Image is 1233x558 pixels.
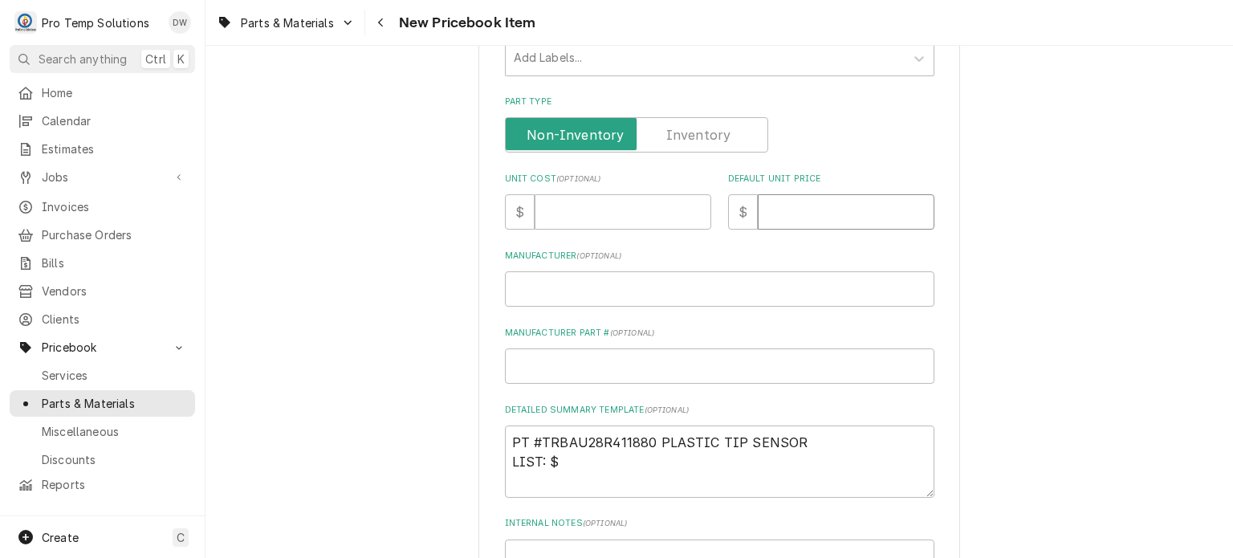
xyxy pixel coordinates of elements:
[10,362,195,389] a: Services
[505,404,934,417] label: Detailed Summary Template
[42,84,187,101] span: Home
[177,51,185,67] span: K
[505,327,934,340] label: Manufacturer Part #
[241,14,334,31] span: Parts & Materials
[42,339,163,356] span: Pricebook
[10,164,195,190] a: Go to Jobs
[10,418,195,445] a: Miscellaneous
[505,173,711,185] label: Unit Cost
[10,471,195,498] a: Reports
[10,79,195,106] a: Home
[42,512,185,529] span: Help Center
[505,23,934,75] div: Labels
[10,222,195,248] a: Purchase Orders
[576,251,621,260] span: ( optional )
[42,112,187,129] span: Calendar
[556,174,601,183] span: ( optional )
[505,404,934,498] div: Detailed Summary Template
[505,250,934,307] div: Manufacturer
[42,476,187,493] span: Reports
[10,108,195,134] a: Calendar
[505,96,934,153] div: Part Type
[505,194,535,230] div: $
[10,390,195,417] a: Parts & Materials
[10,334,195,360] a: Go to Pricebook
[42,169,163,185] span: Jobs
[42,255,187,271] span: Bills
[10,306,195,332] a: Clients
[583,519,628,527] span: ( optional )
[10,278,195,304] a: Vendors
[728,173,934,230] div: Default Unit Price
[169,11,191,34] div: DW
[177,529,185,546] span: C
[169,11,191,34] div: Dana Williams's Avatar
[505,426,934,498] textarea: To enrich screen reader interactions, please activate Accessibility in Grammarly extension settings
[42,423,187,440] span: Miscellaneous
[42,226,187,243] span: Purchase Orders
[10,45,195,73] button: Search anythingCtrlK
[505,173,711,230] div: Unit Cost
[728,173,934,185] label: Default Unit Price
[10,446,195,473] a: Discounts
[10,136,195,162] a: Estimates
[14,11,37,34] div: Pro Temp Solutions's Avatar
[505,96,934,108] label: Part Type
[505,250,934,263] label: Manufacturer
[728,194,758,230] div: $
[610,328,655,337] span: ( optional )
[394,12,536,34] span: New Pricebook Item
[42,198,187,215] span: Invoices
[505,517,934,530] label: Internal Notes
[42,367,187,384] span: Services
[39,51,127,67] span: Search anything
[10,193,195,220] a: Invoices
[10,507,195,534] a: Go to Help Center
[42,141,187,157] span: Estimates
[42,395,187,412] span: Parts & Materials
[210,10,361,36] a: Go to Parts & Materials
[42,451,187,468] span: Discounts
[42,283,187,299] span: Vendors
[368,10,394,35] button: Navigate back
[42,311,187,328] span: Clients
[505,327,934,384] div: Manufacturer Part #
[145,51,166,67] span: Ctrl
[645,405,690,414] span: ( optional )
[42,531,79,544] span: Create
[42,14,149,31] div: Pro Temp Solutions
[14,11,37,34] div: P
[10,250,195,276] a: Bills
